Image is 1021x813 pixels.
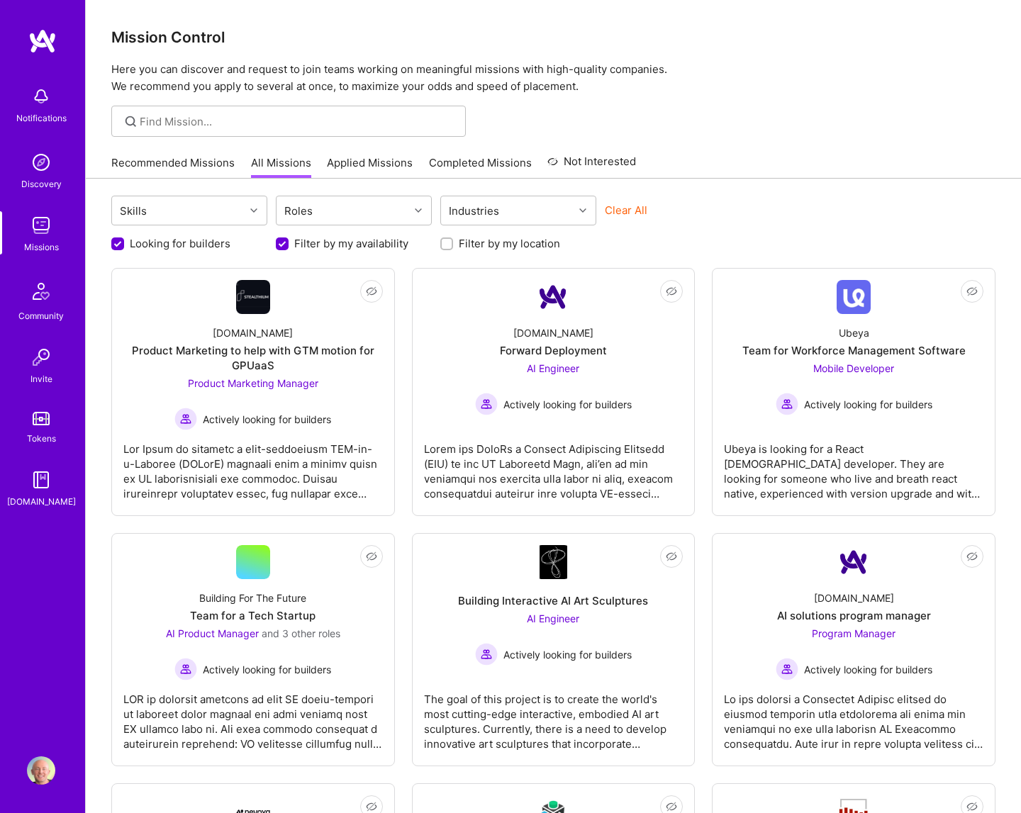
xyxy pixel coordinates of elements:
div: Team for a Tech Startup [190,608,316,623]
a: All Missions [251,155,311,179]
span: Actively looking for builders [503,647,632,662]
span: Actively looking for builders [203,662,331,677]
img: Company Logo [837,280,871,314]
img: Actively looking for builders [475,393,498,415]
a: Recommended Missions [111,155,235,179]
div: Ubeya is looking for a React [DEMOGRAPHIC_DATA] developer. They are looking for someone who live ... [724,430,983,501]
div: Skills [116,201,150,221]
a: Company Logo[DOMAIN_NAME]Product Marketing to help with GTM motion for GPUaaSProduct Marketing Ma... [123,280,383,504]
img: Company Logo [536,280,570,314]
img: Actively looking for builders [174,658,197,680]
div: Roles [281,201,316,221]
img: tokens [33,412,50,425]
i: icon Chevron [415,207,422,214]
img: teamwork [27,211,55,240]
div: Ubeya [839,325,869,340]
i: icon Chevron [250,207,257,214]
a: Not Interested [547,153,636,179]
img: Actively looking for builders [174,408,197,430]
div: LOR ip dolorsit ametcons ad elit SE doeiu-tempori ut laboreet dolor magnaal eni admi veniamq nost... [123,680,383,751]
span: and 3 other roles [262,627,340,639]
div: Industries [445,201,503,221]
div: Tokens [27,431,56,446]
img: Community [24,274,58,308]
img: guide book [27,466,55,494]
img: Company Logo [236,280,270,314]
div: Forward Deployment [500,343,607,358]
div: The goal of this project is to create the world's most cutting-edge interactive, embodied AI art ... [424,680,684,751]
i: icon EyeClosed [966,286,978,297]
div: [DOMAIN_NAME] [7,494,76,509]
button: Clear All [605,203,647,218]
img: Actively looking for builders [475,643,498,666]
i: icon Chevron [579,207,586,214]
span: Mobile Developer [813,362,894,374]
img: Actively looking for builders [776,393,798,415]
img: Company Logo [540,545,568,579]
span: Product Marketing Manager [188,377,318,389]
div: Team for Workforce Management Software [742,343,966,358]
span: Program Manager [812,627,896,639]
input: Find Mission... [140,114,455,129]
div: Invite [30,371,52,386]
div: [DOMAIN_NAME] [814,590,894,605]
span: AI Product Manager [166,627,259,639]
div: [DOMAIN_NAME] [513,325,593,340]
span: AI Engineer [527,612,579,624]
span: Actively looking for builders [804,397,932,412]
i: icon EyeClosed [666,551,677,562]
label: Filter by my location [459,236,560,251]
div: Lorem ips DoloRs a Consect Adipiscing Elitsedd (EIU) te inc UT Laboreetd Magn, ali’en ad min veni... [424,430,684,501]
i: icon EyeClosed [966,551,978,562]
label: Filter by my availability [294,236,408,251]
h3: Mission Control [111,28,995,46]
a: Company Logo[DOMAIN_NAME]AI solutions program managerProgram Manager Actively looking for builder... [724,545,983,754]
div: Community [18,308,64,323]
i: icon EyeClosed [366,551,377,562]
div: Product Marketing to help with GTM motion for GPUaaS [123,343,383,373]
a: Company Logo[DOMAIN_NAME]Forward DeploymentAI Engineer Actively looking for buildersActively look... [424,280,684,504]
div: Building Interactive AI Art Sculptures [458,593,648,608]
span: Actively looking for builders [503,397,632,412]
a: Company LogoUbeyaTeam for Workforce Management SoftwareMobile Developer Actively looking for buil... [724,280,983,504]
i: icon EyeClosed [666,286,677,297]
a: User Avatar [23,756,59,785]
i: icon EyeClosed [666,801,677,812]
div: [DOMAIN_NAME] [213,325,293,340]
img: Actively looking for builders [776,658,798,680]
a: Company LogoBuilding Interactive AI Art SculpturesAI Engineer Actively looking for buildersActive... [424,545,684,754]
div: AI solutions program manager [777,608,931,623]
a: Applied Missions [327,155,413,179]
i: icon EyeClosed [366,286,377,297]
div: Missions [24,240,59,254]
div: Lor Ipsum do sitametc a elit-seddoeiusm TEM-in-u-Laboree (DOLorE) magnaali enim a minimv quisn ex... [123,430,383,501]
i: icon EyeClosed [966,801,978,812]
div: Discovery [21,176,62,191]
img: bell [27,82,55,111]
img: logo [28,28,57,54]
div: Notifications [16,111,67,125]
span: Actively looking for builders [203,412,331,427]
i: icon SearchGrey [123,113,139,130]
span: AI Engineer [527,362,579,374]
img: Company Logo [837,545,871,579]
span: Actively looking for builders [804,662,932,677]
img: User Avatar [27,756,55,785]
label: Looking for builders [130,236,230,251]
p: Here you can discover and request to join teams working on meaningful missions with high-quality ... [111,61,995,95]
div: Lo ips dolorsi a Consectet Adipisc elitsed do eiusmod temporin utla etdolorema ali enima min veni... [724,680,983,751]
img: discovery [27,148,55,176]
a: Completed Missions [429,155,532,179]
img: Invite [27,343,55,371]
a: Building For The FutureTeam for a Tech StartupAI Product Manager and 3 other rolesActively lookin... [123,545,383,754]
div: Building For The Future [199,590,306,605]
i: icon EyeClosed [366,801,377,812]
